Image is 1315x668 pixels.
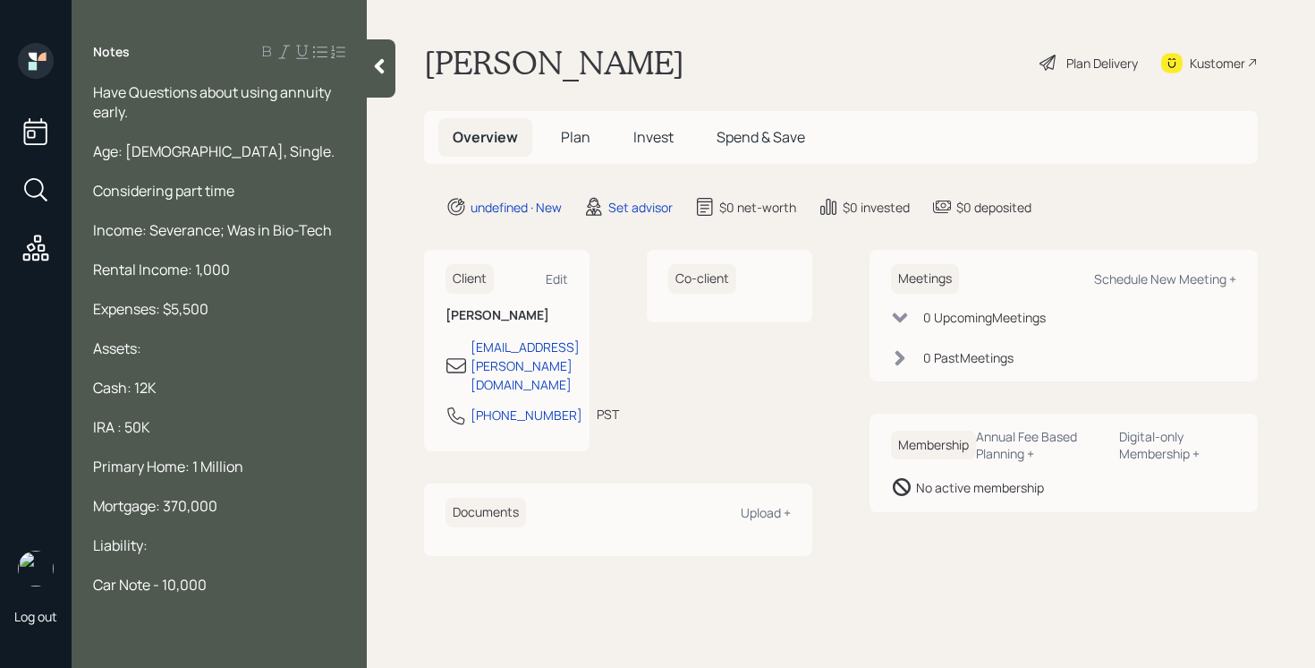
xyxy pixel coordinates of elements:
[916,478,1044,497] div: No active membership
[719,198,796,217] div: $0 net-worth
[1119,428,1236,462] div: Digital-only Membership +
[891,264,959,294] h6: Meetings
[93,141,335,161] span: Age: [DEMOGRAPHIC_DATA], Single.
[93,260,230,279] span: Rental Income: 1,000
[453,127,518,147] span: Overview
[93,299,208,319] span: Expenses: $5,500
[93,220,332,240] span: Income: Severance; Was in Bio-Tech
[93,496,217,516] span: Mortgage: 370,000
[956,198,1031,217] div: $0 deposited
[1190,54,1245,73] div: Kustomer
[976,428,1105,462] div: Annual Fee Based Planning +
[424,43,684,82] h1: [PERSON_NAME]
[445,264,494,294] h6: Client
[445,308,568,323] h6: [PERSON_NAME]
[14,608,57,625] div: Log out
[717,127,805,147] span: Spend & Save
[633,127,674,147] span: Invest
[93,535,148,555] span: Liability:
[891,431,976,460] h6: Membership
[93,43,130,61] label: Notes
[471,198,562,217] div: undefined · New
[608,198,673,217] div: Set advisor
[471,406,582,424] div: [PHONE_NUMBER]
[561,127,590,147] span: Plan
[93,575,207,595] span: Car Note - 10,000
[741,504,791,521] div: Upload +
[546,270,568,287] div: Edit
[668,264,736,294] h6: Co-client
[471,338,580,394] div: [EMAIL_ADDRESS][PERSON_NAME][DOMAIN_NAME]
[1094,270,1236,287] div: Schedule New Meeting +
[597,405,619,424] div: PST
[93,378,157,398] span: Cash: 12K
[93,417,150,437] span: IRA : 50K
[1066,54,1138,73] div: Plan Delivery
[923,348,1014,367] div: 0 Past Meeting s
[93,457,243,476] span: Primary Home: 1 Million
[93,181,234,201] span: Considering part time
[843,198,910,217] div: $0 invested
[923,308,1046,327] div: 0 Upcoming Meeting s
[18,551,54,587] img: retirable_logo.png
[445,498,526,527] h6: Documents
[93,82,334,122] span: Have Questions about using annuity early.
[93,338,141,358] span: Assets:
